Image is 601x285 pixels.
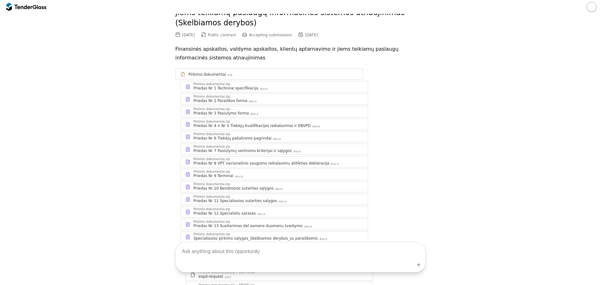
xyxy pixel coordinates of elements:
span: Accepting submissions [249,33,292,37]
div: Priedas Nr 3 Pasiulymo forma [193,111,249,116]
p: Finansinės apskaitos, valdymo apskaitos, klientų aptarnavimo ir jiems teikiamų paslaugų informaci... [175,45,426,62]
div: Priedas Nr 6 Tiekėjų pašalinimo pagrindai [193,136,271,141]
div: Pirkimo dokumentai.zip [193,120,230,123]
div: .docx [330,162,339,166]
div: .docx [278,200,287,204]
a: Pirkimo dokumentai.zipPriedas Nr 8 VPT nacionalinio saugumo reikalavimu atitikties deklaracija.docx [180,156,368,167]
div: .docx [249,112,259,116]
a: Pirkimo dokumentai.zipPriedas Nr 4 ir Nr 5 Tiekėjų kvalifikacijos reikalavimai ir EBVPD.docx [180,119,368,130]
div: .docx [272,137,281,141]
div: .docx [303,225,312,229]
a: Pirkimo dokumentai.zipPriedas Nr 13 Susitarimas del asmens duomenu tvarkymo.docx [180,219,368,230]
div: Priedas Nr 11 Specialiosios sutarties salygos [193,198,277,203]
div: Pirkimo dokumentai.zip [193,108,230,111]
div: Priedas Nr 13 Susitarimas del asmens duomenu tvarkymo [193,223,303,228]
div: Pirkimo dokumentai [188,72,226,77]
div: [DATE] [182,33,195,37]
div: Priedas Nr 8 VPT nacionalinio saugumo reikalavimu atitikties deklaracija [193,161,329,166]
div: Priedas Nr 10 Bendrosios sutarties sąlygos [193,186,274,191]
a: Pirkimo dokumentai.zipPriedas Nr 7 Pasiūlymų vertinimo kriterijai ir sąlygos.docx [180,144,368,155]
div: Priedas Nr 9 Terminai [193,173,234,178]
a: Pirkimo dokumentai.zipPriedas Nr 9 Terminai.docx [180,169,368,180]
div: Pirkimo dokumentai.zip [193,208,230,211]
div: .zip [227,73,233,77]
div: Pirkimo dokumentai.zip [193,95,230,98]
a: Pirkimo dokumentai.zipPriedas Nr 2 Paraiškos forma.docx [180,94,368,105]
div: Priedas Nr 12 Specialistu sarasas [193,211,256,216]
div: Priedas Nr 7 Pasiūlymų vertinimo kriterijai ir sąlygos [193,148,292,153]
div: Priedas Nr 4 ir Nr 5 Tiekėjų kvalifikacijos reikalavimai ir EBVPD [193,123,311,128]
div: [DATE] [305,33,318,37]
div: .docx [234,175,243,179]
span: Public contract [208,33,236,37]
div: .docx [256,212,265,216]
div: .docx [248,99,257,104]
div: Pirkimo dokumentai.zip [193,183,230,186]
a: Pirkimo dokumentai.zipPriedas Nr 6 Tiekėjų pašalinimo pagrindai.docx [180,131,368,142]
div: Priedas Nr 1 Technine specifikacija [193,86,258,91]
div: .docx [259,87,268,91]
a: Pirkimo dokumentai.zip [175,69,363,80]
div: .docx [292,150,301,154]
a: Pirkimo dokumentai.zipPriedas Nr 10 Bendrosios sutarties sąlygos.docx [180,181,368,192]
div: .docx [311,125,320,129]
a: Pirkimo dokumentai.zipPriedas Nr 12 Specialistu sarasas.docx [180,206,368,217]
div: Pirkimo dokumentai.zip [193,170,230,173]
div: Pirkimo dokumentai.zip [193,158,230,161]
div: Pirkimo dokumentai.zip [193,220,230,223]
div: .docx [274,187,283,191]
div: Priedas Nr 2 Paraiškos forma [193,98,247,103]
div: Pirkimo dokumentai.zip [193,145,230,148]
div: Pirkimo dokumentai.zip [193,83,230,86]
a: Pirkimo dokumentai.zipPriedas Nr 3 Pasiulymo forma.docx [180,106,368,117]
div: Pirkimo dokumentai.zip [193,133,230,136]
a: Pirkimo dokumentai.zipPriedas Nr 1 Technine specifikacija.docx [180,81,368,92]
div: Pirkimo dokumentai.zip [193,195,230,198]
a: Pirkimo dokumentai.zipPriedas Nr 11 Specialiosios sutarties salygos.docx [180,194,368,205]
